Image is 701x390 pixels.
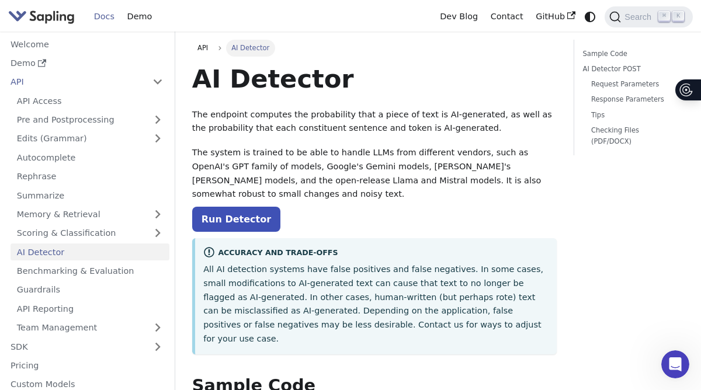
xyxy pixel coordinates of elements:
[591,110,676,121] a: Tips
[11,187,169,204] a: Summarize
[11,168,169,185] a: Rephrase
[661,350,689,378] iframe: Intercom live chat
[11,130,169,147] a: Edits (Grammar)
[591,79,676,90] a: Request Parameters
[192,108,557,136] p: The endpoint computes the probability that a piece of text is AI-generated, as well as the probab...
[192,146,557,201] p: The system is trained to be able to handle LLMs from different vendors, such as OpenAI's GPT fami...
[672,11,684,22] kbd: K
[192,40,214,56] a: API
[11,92,169,109] a: API Access
[582,8,599,25] button: Switch between dark and light mode (currently system mode)
[192,63,557,95] h1: AI Detector
[192,40,557,56] nav: Breadcrumbs
[146,74,169,90] button: Expand sidebar category 'API'
[658,11,670,22] kbd: ⌘
[11,319,169,336] a: Team Management
[11,206,169,223] a: Memory & Retrieval
[484,8,530,26] a: Contact
[621,12,658,22] span: Search
[433,8,484,26] a: Dev Blog
[11,263,169,280] a: Benchmarking & Evaluation
[4,338,146,355] a: SDK
[11,112,169,128] a: Pre and Postprocessing
[146,338,169,355] button: Expand sidebar category 'SDK'
[8,8,79,25] a: Sapling.ai
[4,357,169,374] a: Pricing
[11,300,169,317] a: API Reporting
[583,48,680,60] a: Sample Code
[203,246,549,260] div: Accuracy and Trade-offs
[88,8,121,26] a: Docs
[11,225,169,242] a: Scoring & Classification
[591,125,676,147] a: Checking Files (PDF/DOCX)
[11,281,169,298] a: Guardrails
[8,8,75,25] img: Sapling.ai
[605,6,692,27] button: Search (Command+K)
[591,94,676,105] a: Response Parameters
[583,64,680,75] a: AI Detector POST
[121,8,158,26] a: Demo
[226,40,275,56] span: AI Detector
[197,44,208,52] span: API
[11,149,169,166] a: Autocomplete
[4,55,169,72] a: Demo
[192,207,280,232] a: Run Detector
[203,263,549,346] p: All AI detection systems have false positives and false negatives. In some cases, small modificat...
[4,74,146,90] a: API
[11,243,169,260] a: AI Detector
[529,8,581,26] a: GitHub
[4,36,169,53] a: Welcome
